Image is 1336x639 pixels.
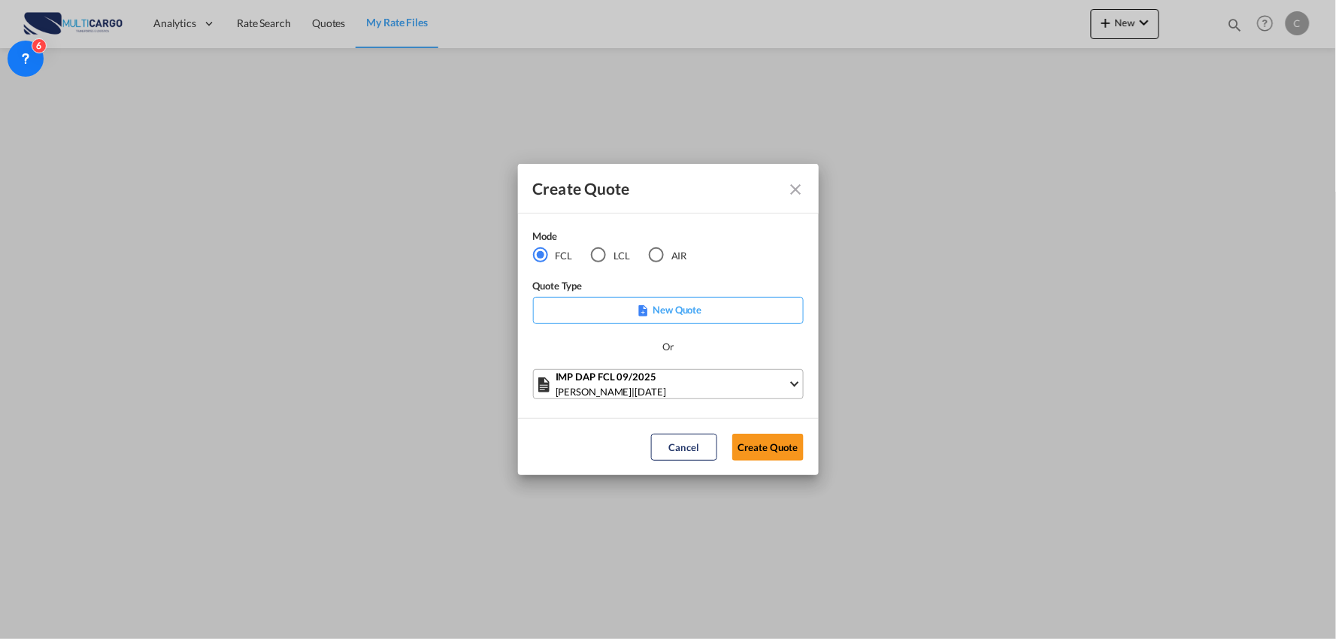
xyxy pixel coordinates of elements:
[649,247,687,264] md-radio-button: AIR
[732,434,804,461] button: Create Quote
[533,297,804,324] div: New Quote
[591,247,630,264] md-radio-button: LCL
[781,174,808,201] button: Close dialog
[662,339,674,354] div: Or
[556,386,632,398] span: [PERSON_NAME]
[533,247,573,264] md-radio-button: FCL
[556,384,788,399] div: |
[533,278,804,297] div: Quote Type
[533,179,777,198] div: Create Quote
[538,302,798,317] p: New Quote
[518,164,819,476] md-dialog: Create QuoteModeFCL LCLAIR ...
[533,369,804,399] md-select: Select template: IMP DAP FCL 09/2025 Patricia Barroso | 12 Sep 2025
[651,434,717,461] button: Cancel
[787,180,805,198] md-icon: Close dialog
[635,386,666,398] span: [DATE]
[556,369,788,384] div: IMP DAP FCL 09/2025
[533,229,706,247] div: Mode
